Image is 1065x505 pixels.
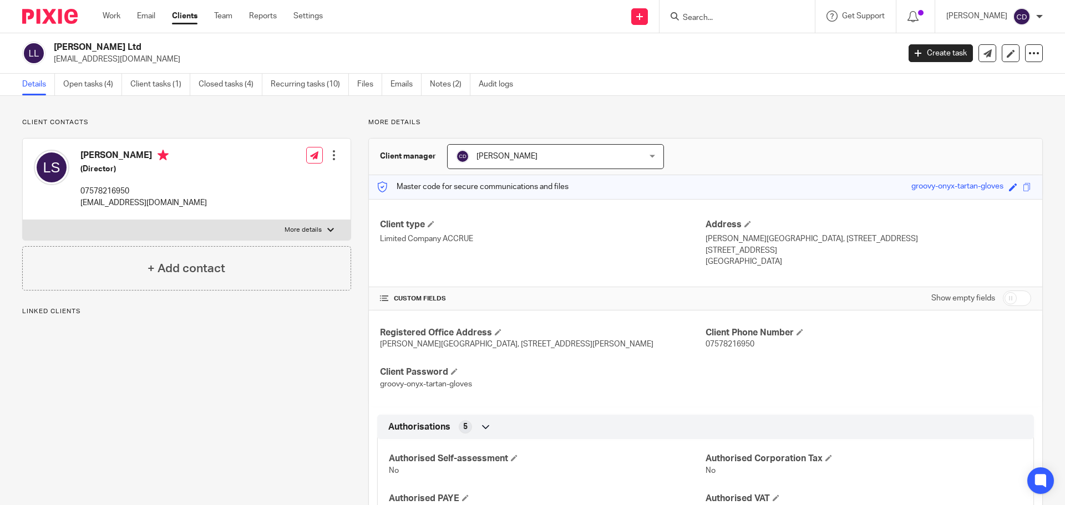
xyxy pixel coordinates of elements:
label: Show empty fields [931,293,995,304]
a: Closed tasks (4) [199,74,262,95]
span: No [706,467,716,475]
p: More details [368,118,1043,127]
h4: Address [706,219,1031,231]
p: More details [285,226,322,234]
span: groovy-onyx-tartan-gloves [380,380,472,388]
a: Notes (2) [430,74,470,95]
h4: Authorised Corporation Tax [706,453,1022,465]
a: Open tasks (4) [63,74,122,95]
h4: Registered Office Address [380,327,706,339]
h4: Authorised Self-assessment [389,453,706,465]
p: [STREET_ADDRESS] [706,245,1031,256]
span: 5 [463,421,468,432]
span: Get Support [842,12,885,20]
h3: Client manager [380,151,436,162]
p: Master code for secure communications and files [377,181,569,192]
a: Details [22,74,55,95]
h4: CUSTOM FIELDS [380,294,706,303]
div: groovy-onyx-tartan-gloves [911,181,1003,193]
img: svg%3E [456,150,469,163]
p: 07578216950 [80,186,207,197]
span: No [389,467,399,475]
p: [EMAIL_ADDRESS][DOMAIN_NAME] [80,197,207,208]
h4: Client Phone Number [706,327,1031,339]
img: Pixie [22,9,78,24]
h2: [PERSON_NAME] Ltd [54,42,724,53]
img: svg%3E [1013,8,1031,25]
span: 07578216950 [706,340,754,348]
p: Limited Company ACCRUE [380,233,706,244]
a: Create task [909,44,973,62]
h4: [PERSON_NAME] [80,150,207,164]
h4: Client Password [380,366,706,378]
p: Linked clients [22,307,351,316]
a: Email [137,11,155,22]
a: Recurring tasks (10) [271,74,349,95]
p: Client contacts [22,118,351,127]
i: Primary [158,150,169,161]
a: Work [103,11,120,22]
h4: Authorised PAYE [389,493,706,504]
h5: (Director) [80,164,207,175]
a: Files [357,74,382,95]
a: Emails [390,74,422,95]
span: Authorisations [388,421,450,433]
p: [GEOGRAPHIC_DATA] [706,256,1031,267]
img: svg%3E [22,42,45,65]
p: [EMAIL_ADDRESS][DOMAIN_NAME] [54,54,892,65]
a: Clients [172,11,197,22]
h4: + Add contact [148,260,225,277]
input: Search [682,13,782,23]
p: [PERSON_NAME] [946,11,1007,22]
p: [PERSON_NAME][GEOGRAPHIC_DATA], [STREET_ADDRESS] [706,233,1031,244]
a: Team [214,11,232,22]
h4: Client type [380,219,706,231]
span: [PERSON_NAME][GEOGRAPHIC_DATA], [STREET_ADDRESS][PERSON_NAME] [380,340,653,348]
a: Client tasks (1) [130,74,190,95]
a: Settings [293,11,323,22]
img: svg%3E [34,150,69,185]
span: [PERSON_NAME] [476,152,537,160]
a: Reports [249,11,277,22]
h4: Authorised VAT [706,493,1022,504]
a: Audit logs [479,74,521,95]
